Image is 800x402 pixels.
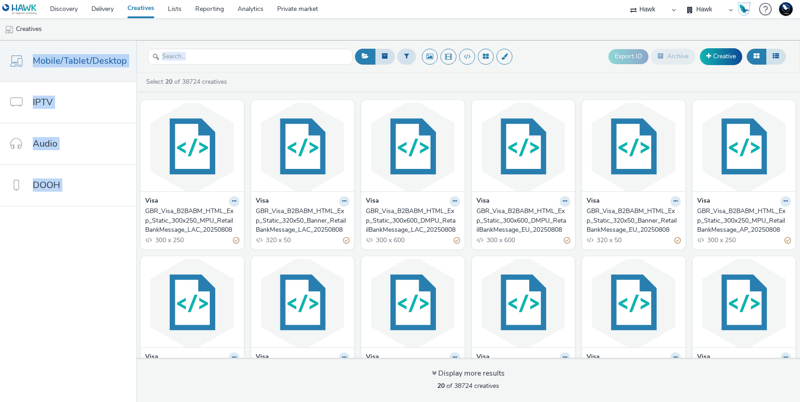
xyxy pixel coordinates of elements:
[700,48,742,65] a: Creative
[695,102,794,191] img: GBR_Visa_B2BABM_HTML_Exp_Static_300x250_MPU_RetailBankMessage_AP_20250808 visual
[697,207,788,234] div: GBR_Visa_B2BABM_HTML_Exp_Static_300x250_MPU_RetailBankMessage_AP_20250808
[265,236,291,244] span: 320 x 50
[33,137,57,150] span: Audio
[364,102,462,191] img: GBR_Visa_B2BABM_HTML_Exp_Static_300x600_DMPU_RetailBankMessage_LAC_20250808 visual
[476,352,490,363] strong: Visa
[486,236,515,244] span: 300 x 600
[154,236,184,244] span: 300 x 250
[697,207,791,234] a: GBR_Visa_B2BABM_HTML_Exp_Static_300x250_MPU_RetailBankMessage_AP_20250808
[256,352,269,363] strong: Visa
[145,196,158,207] strong: Visa
[33,96,53,109] span: IPTV
[476,207,571,234] a: GBR_Visa_B2BABM_HTML_Exp_Static_300x600_DMPU_RetailBankMessage_EU_20250808
[587,196,600,207] strong: Visa
[33,54,127,67] span: Mobile/Tablet/Desktop
[145,207,239,234] a: GBR_Visa_B2BABM_HTML_Exp_Static_300x250_MPU_RetailBankMessage_LAC_20250808
[366,207,460,234] a: GBR_Visa_B2BABM_HTML_Exp_Static_300x600_DMPU_RetailBankMessage_LAC_20250808
[608,49,648,64] button: Export ID
[437,382,445,390] strong: 20
[33,178,60,192] span: DOOH
[697,352,710,363] strong: Visa
[253,102,352,191] img: GBR_Visa_B2BABM_HTML_Exp_Static_320x50_Banner_RetailBankMessage_LAC_20250808 visual
[5,25,14,34] img: mobile
[343,235,349,245] div: Partially valid
[256,196,269,207] strong: Visa
[233,235,239,245] div: Partially valid
[366,207,456,234] div: GBR_Visa_B2BABM_HTML_Exp_Static_300x600_DMPU_RetailBankMessage_LAC_20250808
[145,77,231,86] a: Select of 38724 creatives
[587,207,677,234] div: GBR_Visa_B2BABM_HTML_Exp_Static_320x50_Banner_RetailBankMessage_EU_20250808
[256,207,346,234] div: GBR_Visa_B2BABM_HTML_Exp_Static_320x50_Banner_RetailBankMessage_LAC_20250808
[695,259,794,347] img: GBR_Visa_B2BABM_HTML_Exp_Static_320x50_MPU_RetailBankMessage_AP_20250808 visual
[364,259,462,347] img: GBR_Visa_B2BABM_HTML_Exp_Static_320x250_MPU_NewAnthemVideo_LAC_20250808 visual
[375,236,405,244] span: 300 x 600
[584,259,683,347] img: GBR_Visa_B2BABM_HTML_Exp_Static_320x50_Banner_NewAnthemVideo_LAC_20250808 visual
[476,196,490,207] strong: Visa
[785,235,791,245] div: Partially valid
[584,102,683,191] img: GBR_Visa_B2BABM_HTML_Exp_Static_320x50_Banner_RetailBankMessage_EU_20250808 visual
[747,49,766,64] button: Grid
[737,2,754,16] a: Hawk Academy
[474,259,573,347] img: GBR_Visa_B2BABM_HTML_Exp_Static_300x600_DMPU_NewAnthemVideo_LAC_20250808 visual
[145,352,158,363] strong: Visa
[564,235,570,245] div: Partially valid
[596,236,622,244] span: 320 x 50
[437,382,499,390] span: of 38724 creatives
[779,2,793,16] img: Support Hawk
[587,352,600,363] strong: Visa
[697,196,710,207] strong: Visa
[366,196,379,207] strong: Visa
[674,235,681,245] div: Partially valid
[766,49,786,64] button: Table
[587,207,681,234] a: GBR_Visa_B2BABM_HTML_Exp_Static_320x50_Banner_RetailBankMessage_EU_20250808
[737,2,751,16] img: Hawk Academy
[143,259,242,347] img: GBR_Visa_B2BABM_HTML_Exp_Static_300x600_DMPU_RetailBankMessage_AP_20250808 visual
[474,102,573,191] img: GBR_Visa_B2BABM_HTML_Exp_Static_300x600_DMPU_RetailBankMessage_EU_20250808 visual
[706,236,736,244] span: 300 x 250
[143,102,242,191] img: GBR_Visa_B2BABM_HTML_Exp_Static_300x250_MPU_RetailBankMessage_LAC_20250808 visual
[2,4,37,15] img: undefined Logo
[165,77,172,86] strong: 20
[256,207,350,234] a: GBR_Visa_B2BABM_HTML_Exp_Static_320x50_Banner_RetailBankMessage_LAC_20250808
[253,259,352,347] img: GBR_Visa_B2BABM_HTML_Exp_Static_300x250_MPU_NewAnthemVideo_LAC_20250808 visual
[651,49,695,64] button: Archive
[148,49,353,65] input: Search...
[454,235,460,245] div: Partially valid
[432,368,505,379] div: Display more results
[145,207,236,234] div: GBR_Visa_B2BABM_HTML_Exp_Static_300x250_MPU_RetailBankMessage_LAC_20250808
[366,352,379,363] strong: Visa
[476,207,567,234] div: GBR_Visa_B2BABM_HTML_Exp_Static_300x600_DMPU_RetailBankMessage_EU_20250808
